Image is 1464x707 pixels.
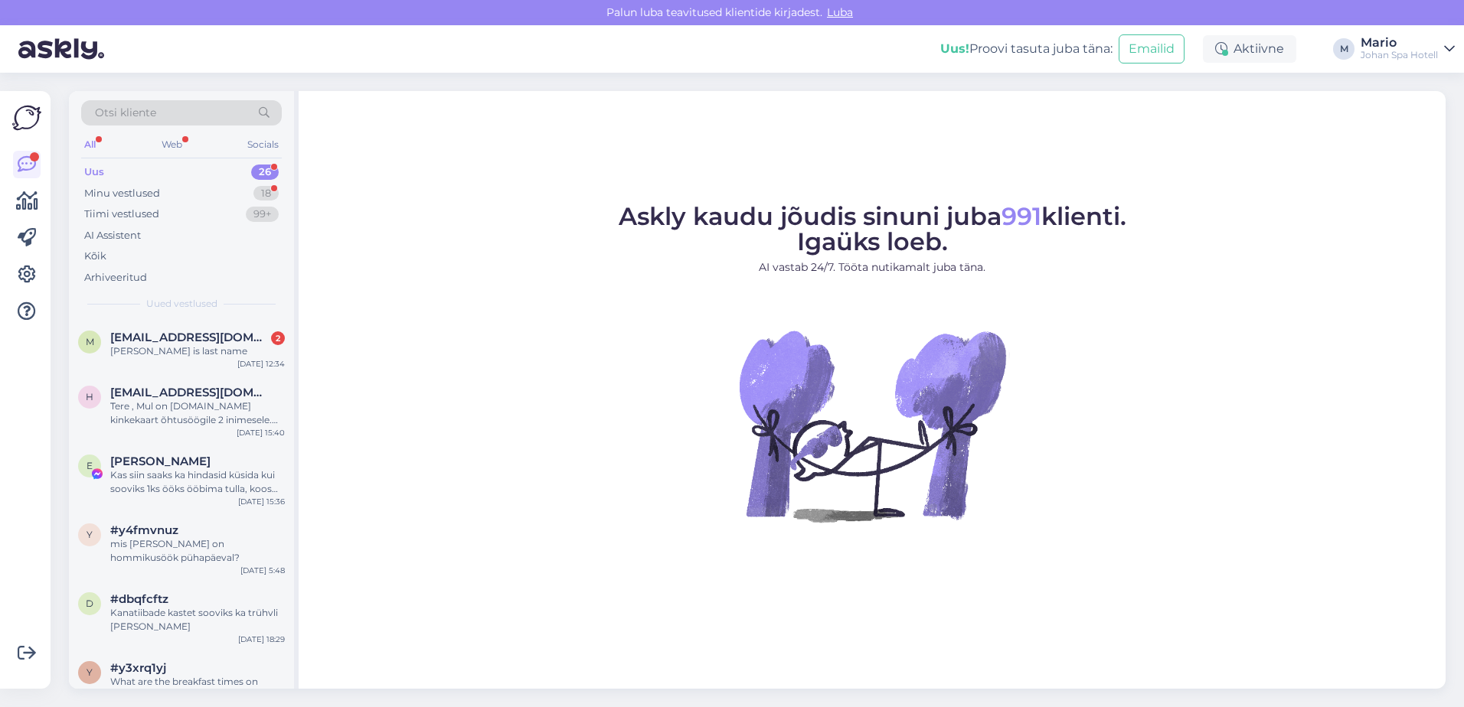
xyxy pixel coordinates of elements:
div: 26 [251,165,279,180]
span: y [87,666,93,678]
div: AI Assistent [84,228,141,243]
div: [DATE] 15:40 [237,427,285,438]
span: h [86,391,93,402]
span: #dbqfcftz [110,592,168,606]
div: [PERSON_NAME] is last name [110,344,285,358]
div: [DATE] 12:34 [237,358,285,370]
div: 2 [271,331,285,345]
span: mpino@landadvisors.com [110,331,270,344]
span: Luba [822,5,858,19]
div: What are the breakfast times on weekdays? [110,675,285,702]
span: Otsi kliente [95,105,156,121]
span: E [87,460,93,471]
div: Tere , Mul on [DOMAIN_NAME] kinkekaart õhtusöögile 2 inimesele. Kas oleks võimalik broneerida lau... [110,399,285,427]
div: Tiimi vestlused [84,207,159,222]
div: Proovi tasuta juba täna: [940,40,1113,58]
div: Kanatiibade kastet sooviks ka trühvli [PERSON_NAME] [110,606,285,634]
span: hannusanneli@gmail.com [110,386,270,399]
img: No Chat active [734,288,1010,563]
img: Askly Logo [12,103,41,132]
span: Elis Tunder [110,454,211,468]
span: Uued vestlused [146,297,217,311]
div: 18 [253,186,279,201]
span: m [86,336,94,347]
div: 99+ [246,207,279,222]
div: Kas siin saaks ka hindasid küsida kui sooviks 1ks ööks ööbima tulla, koos hommikusöögiga? :) [110,468,285,496]
div: Web [158,135,185,155]
span: #y3xrq1yj [110,661,166,675]
div: Aktiivne [1203,35,1296,63]
div: [DATE] 5:48 [240,565,285,576]
div: Kõik [84,249,106,264]
b: Uus! [940,41,969,56]
div: Socials [244,135,282,155]
div: Uus [84,165,104,180]
div: Mario [1361,37,1438,49]
div: M [1333,38,1355,60]
p: AI vastab 24/7. Tööta nutikamalt juba täna. [619,259,1126,275]
div: Minu vestlused [84,186,160,201]
div: mis [PERSON_NAME] on hommikusöök pühapäeval? [110,537,285,565]
span: Askly kaudu jõudis sinuni juba klienti. Igaüks loeb. [619,201,1126,256]
div: All [81,135,99,155]
span: d [86,598,93,609]
div: [DATE] 15:36 [238,496,285,507]
span: #y4fmvnuz [110,523,178,537]
span: 991 [1002,201,1041,231]
div: Arhiveeritud [84,270,147,285]
div: Johan Spa Hotell [1361,49,1438,61]
div: [DATE] 18:29 [238,634,285,645]
span: y [87,529,93,540]
a: MarioJohan Spa Hotell [1361,37,1455,61]
button: Emailid [1119,34,1185,64]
